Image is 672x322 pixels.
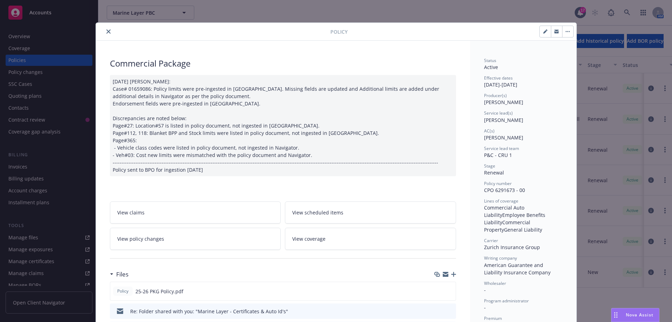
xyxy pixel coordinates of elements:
[110,270,128,279] div: Files
[484,204,526,218] span: Commercial Auto Liability
[285,228,456,250] a: View coverage
[484,212,547,226] span: Employee Benefits Liability
[484,298,529,304] span: Program administrator
[435,288,441,295] button: download file
[116,270,128,279] h3: Files
[484,93,507,98] span: Producer(s)
[292,235,325,242] span: View coverage
[484,315,502,321] span: Premium
[484,128,495,134] span: AC(s)
[484,262,551,276] span: American Guarantee and Liability Insurance Company
[484,163,495,169] span: Stage
[484,219,532,233] span: Commercial Property
[135,288,183,295] span: 25-26 PKG Policy.pdf
[110,57,456,69] div: Commercial Package
[436,308,441,315] button: download file
[117,235,164,242] span: View policy changes
[626,312,653,318] span: Nova Assist
[484,187,525,193] span: CPO 6291673 - 00
[484,64,498,70] span: Active
[484,280,506,286] span: Wholesaler
[484,110,513,116] span: Service lead(s)
[116,288,130,294] span: Policy
[484,304,486,311] span: -
[484,169,504,176] span: Renewal
[292,209,343,216] span: View scheduled items
[484,180,512,186] span: Policy number
[447,308,453,315] button: preview file
[110,228,281,250] a: View policy changes
[484,99,523,105] span: [PERSON_NAME]
[285,201,456,224] a: View scheduled items
[484,287,486,293] span: -
[104,27,113,36] button: close
[484,75,562,88] div: [DATE] - [DATE]
[117,209,145,216] span: View claims
[484,57,496,63] span: Status
[504,226,542,233] span: General Liability
[130,308,288,315] div: Re: Folder shared with you: "Marine Layer - Certificates & Auto Id's"
[484,198,518,204] span: Lines of coverage
[611,308,659,322] button: Nova Assist
[484,255,517,261] span: Writing company
[110,75,456,176] div: [DATE] [PERSON_NAME]: Case# 01659086: Policy limits were pre-ingested in [GEOGRAPHIC_DATA]. Missi...
[484,152,512,158] span: P&C - CRU 1
[484,244,540,251] span: Zurich Insurance Group
[330,28,348,35] span: Policy
[447,288,453,295] button: preview file
[484,75,513,81] span: Effective dates
[484,117,523,123] span: [PERSON_NAME]
[484,238,498,244] span: Carrier
[484,134,523,141] span: [PERSON_NAME]
[611,308,620,322] div: Drag to move
[484,145,519,151] span: Service lead team
[110,201,281,224] a: View claims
